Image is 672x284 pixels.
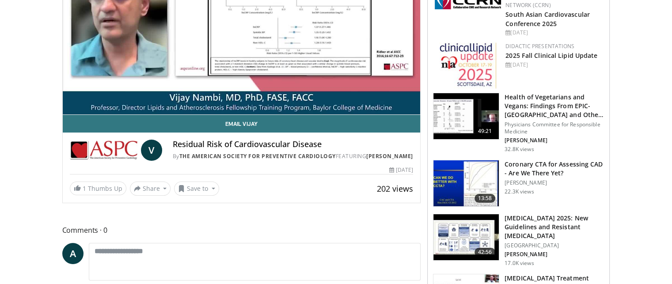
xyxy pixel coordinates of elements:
span: 13:58 [475,194,496,203]
div: [DATE] [389,166,413,174]
span: 49:21 [475,127,496,136]
h3: Health of Vegetarians and Vegans: Findings From EPIC-[GEOGRAPHIC_DATA] and Othe… [505,93,604,119]
img: 34b2b9a4-89e5-4b8c-b553-8a638b61a706.150x105_q85_crop-smart_upscale.jpg [433,160,499,206]
img: 606f2b51-b844-428b-aa21-8c0c72d5a896.150x105_q85_crop-smart_upscale.jpg [433,93,499,139]
h4: Residual Risk of Cardiovascular Disease [173,140,413,149]
div: [DATE] [505,29,602,37]
p: 32.8K views [505,146,534,153]
p: [PERSON_NAME] [505,179,604,186]
h3: [MEDICAL_DATA] 2025: New Guidelines and Resistant [MEDICAL_DATA] [505,214,604,240]
div: Didactic Presentations [505,42,602,50]
a: Email Vijay [63,115,421,133]
span: 202 views [377,183,413,194]
a: [PERSON_NAME] [366,152,413,160]
p: 22.3K views [505,188,534,195]
a: 49:21 Health of Vegetarians and Vegans: Findings From EPIC-[GEOGRAPHIC_DATA] and Othe… Physicians... [433,93,604,153]
button: Save to [174,182,219,196]
span: 1 [83,184,86,193]
h3: Coronary CTA for Assessing CAD - Are We There Yet? [505,160,604,178]
a: South Asian Cardiovascular Conference 2025 [505,10,590,28]
div: [DATE] [505,61,602,69]
p: Physicians Committee for Responsible Medicine [505,121,604,135]
a: 13:58 Coronary CTA for Assessing CAD - Are We There Yet? [PERSON_NAME] 22.3K views [433,160,604,207]
a: A [62,243,84,264]
img: d65bce67-f81a-47c5-b47d-7b8806b59ca8.jpg.150x105_q85_autocrop_double_scale_upscale_version-0.2.jpg [440,42,497,89]
p: 17.0K views [505,260,534,267]
div: By FEATURING [173,152,413,160]
span: 42:56 [475,248,496,257]
a: The American Society for Preventive Cardiology [179,152,336,160]
span: Comments 0 [62,224,421,236]
img: The American Society for Preventive Cardiology [70,140,137,161]
p: [GEOGRAPHIC_DATA] [505,242,604,249]
p: [PERSON_NAME] [505,251,604,258]
button: Share [130,182,171,196]
a: V [141,140,162,161]
a: 1 Thumbs Up [70,182,126,195]
a: 2025 Fall Clinical Lipid Update [505,51,597,60]
img: 280bcb39-0f4e-42eb-9c44-b41b9262a277.150x105_q85_crop-smart_upscale.jpg [433,214,499,260]
p: [PERSON_NAME] [505,137,604,144]
a: 42:56 [MEDICAL_DATA] 2025: New Guidelines and Resistant [MEDICAL_DATA] [GEOGRAPHIC_DATA] [PERSON_... [433,214,604,267]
